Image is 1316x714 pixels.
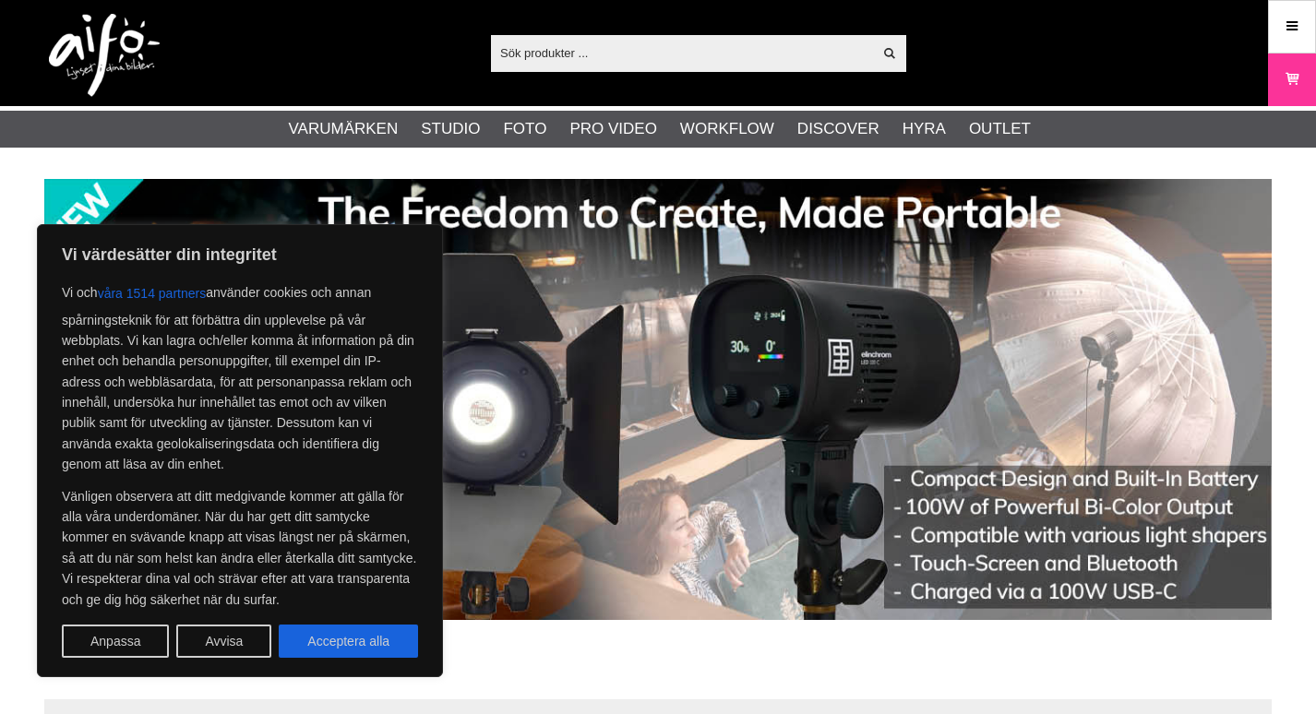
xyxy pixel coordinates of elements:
a: Studio [421,117,480,141]
a: Workflow [680,117,774,141]
p: Vi och använder cookies och annan spårningsteknik för att förbättra din upplevelse på vår webbpla... [62,277,418,475]
a: Pro Video [569,117,656,141]
div: Vi värdesätter din integritet [37,224,443,677]
button: Acceptera alla [279,625,418,658]
input: Sök produkter ... [491,39,872,66]
img: Annons:002 banner-elin-led100c11390x.jpg [44,179,1272,620]
a: Foto [503,117,546,141]
button: Avvisa [176,625,271,658]
button: Anpassa [62,625,169,658]
a: Hyra [903,117,946,141]
button: våra 1514 partners [98,277,207,310]
a: Discover [797,117,879,141]
img: logo.png [49,14,160,97]
p: Vänligen observera att ditt medgivande kommer att gälla för alla våra underdomäner. När du har ge... [62,486,418,610]
a: Outlet [969,117,1031,141]
p: Vi värdesätter din integritet [62,244,418,266]
a: Varumärken [289,117,399,141]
